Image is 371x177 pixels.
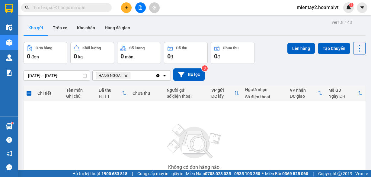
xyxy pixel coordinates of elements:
[164,42,208,64] button: Đã thu0đ
[101,171,127,176] strong: 1900 633 818
[223,46,238,50] div: Chưa thu
[287,43,315,54] button: Lên hàng
[6,164,12,170] span: message
[48,21,72,35] button: Trên xe
[124,74,128,77] svg: Delete
[66,94,93,99] div: Ghi chú
[202,65,208,71] sup: 3
[164,120,225,162] img: svg+xml;base64,PHN2ZyBjbGFzcz0ibGlzdC1wbHVnX19zdmciIHhtbG5zPSJodHRwOi8vd3d3LnczLm9yZy8yMDAwL3N2Zy...
[72,170,127,177] span: Hỗ trợ kỹ thuật:
[25,5,29,10] span: search
[168,165,221,170] div: Không có đơn hàng nào.
[149,2,160,13] button: aim
[155,73,160,78] svg: Clear all
[132,170,133,177] span: |
[186,170,260,177] span: Miền Nam
[265,170,308,177] span: Miền Bắc
[11,122,13,124] sup: 1
[211,42,254,64] button: Chưa thu0đ
[6,123,12,129] img: warehouse-icon
[245,87,284,92] div: Người nhận
[211,88,234,93] div: VP gửi
[37,91,60,96] div: Chi tiết
[6,137,12,143] span: question-circle
[171,54,173,59] span: đ
[318,43,350,54] button: Tạo Chuyến
[217,54,220,59] span: đ
[176,46,187,50] div: Đã thu
[5,4,13,13] img: logo-vxr
[124,5,129,10] span: plus
[208,85,242,101] th: Toggle SortBy
[36,46,52,50] div: Đơn hàng
[167,53,171,60] span: 0
[117,42,161,64] button: Số lượng0món
[287,85,325,101] th: Toggle SortBy
[211,94,234,99] div: ĐC lấy
[24,42,67,64] button: Đơn hàng0đơn
[137,170,184,177] span: Cung cấp máy in - giấy in:
[125,54,133,59] span: món
[313,170,314,177] span: |
[96,85,130,101] th: Toggle SortBy
[325,85,366,101] th: Toggle SortBy
[129,46,145,50] div: Số lượng
[167,88,205,93] div: Người gửi
[24,71,90,80] input: Select a date range.
[262,172,264,175] span: ⚪️
[31,54,39,59] span: đơn
[245,94,284,99] div: Số điện thoại
[98,73,122,78] span: HANG NGOAI
[33,4,104,11] input: Tìm tên, số ĐT hoặc mã đơn
[24,21,48,35] button: Kho gửi
[121,2,132,13] button: plus
[100,21,135,35] button: Hàng đã giao
[173,68,205,81] button: Bộ lọc
[162,73,167,78] svg: open
[6,151,12,156] span: notification
[6,24,12,31] img: warehouse-icon
[214,53,217,60] span: 0
[82,46,101,50] div: Khối lượng
[6,39,12,46] img: warehouse-icon
[133,91,160,96] div: Chưa thu
[6,70,12,76] img: solution-icon
[332,19,352,26] div: ver 1.8.143
[99,94,122,99] div: HTTT
[120,53,124,60] span: 0
[138,5,142,10] span: file-add
[27,53,30,60] span: 0
[167,94,205,99] div: Số điện thoại
[292,4,343,11] span: mientay2.hoamaivt
[152,5,156,10] span: aim
[357,2,367,13] button: caret-down
[337,172,342,176] span: copyright
[74,53,77,60] span: 0
[290,88,318,93] div: VP nhận
[282,171,308,176] strong: 0369 525 060
[349,3,353,7] sup: 1
[328,94,358,99] div: Ngày ĐH
[135,2,146,13] button: file-add
[72,21,100,35] button: Kho nhận
[70,42,114,64] button: Khối lượng0kg
[6,54,12,61] img: warehouse-icon
[205,171,260,176] strong: 0708 023 035 - 0935 103 250
[290,94,318,99] div: ĐC giao
[78,54,83,59] span: kg
[360,5,365,10] span: caret-down
[66,88,93,93] div: Tên món
[346,5,351,10] img: icon-new-feature
[96,72,130,79] span: HANG NGOAI, close by backspace
[99,88,122,93] div: Đã thu
[350,3,352,7] span: 1
[328,88,358,93] div: Mã GD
